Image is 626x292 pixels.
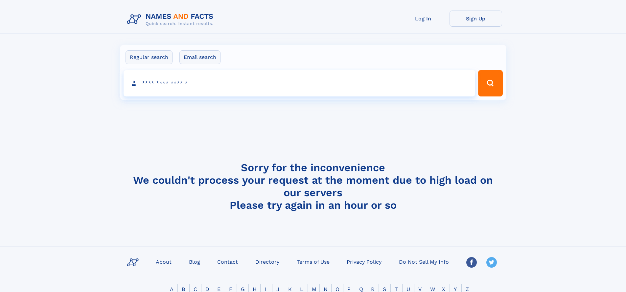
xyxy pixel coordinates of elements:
a: Sign Up [450,11,502,27]
a: Blog [186,257,203,266]
h4: Sorry for the inconvenience We couldn't process your request at the moment due to high load on ou... [124,161,502,211]
label: Regular search [126,50,173,64]
button: Search Button [478,70,502,96]
a: Directory [253,257,282,266]
a: Do Not Sell My Info [396,257,452,266]
a: Log In [397,11,450,27]
a: Terms of Use [294,257,332,266]
img: Twitter [486,257,497,268]
a: Privacy Policy [344,257,384,266]
a: About [153,257,174,266]
input: search input [124,70,475,96]
img: Logo Names and Facts [124,11,219,28]
a: Contact [215,257,241,266]
img: Facebook [466,257,477,268]
label: Email search [179,50,220,64]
